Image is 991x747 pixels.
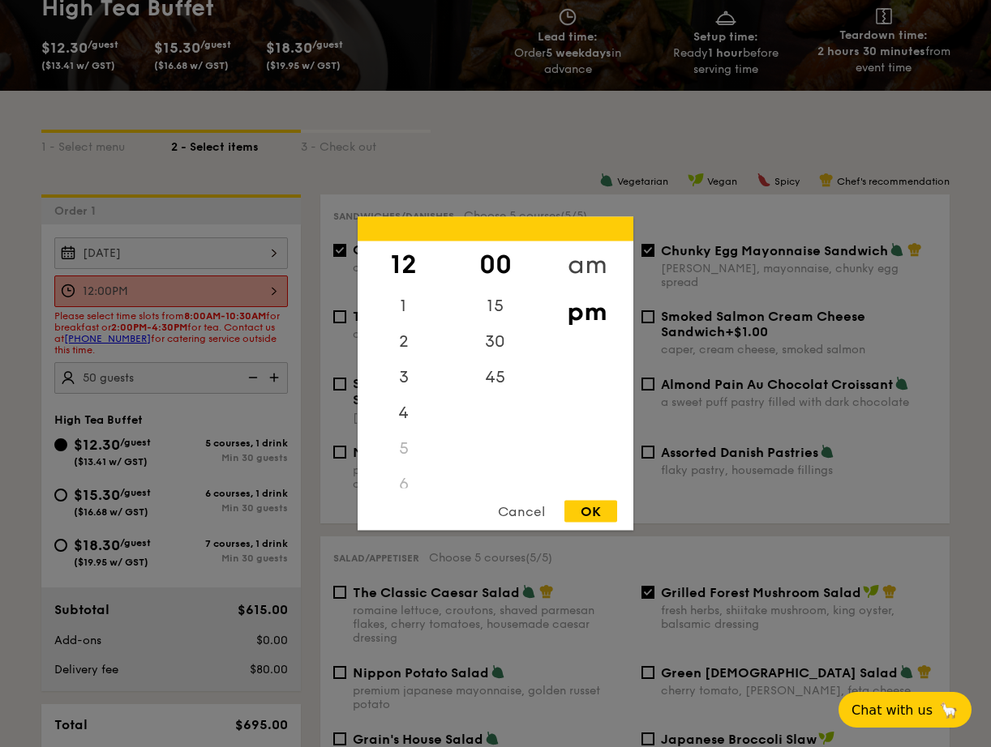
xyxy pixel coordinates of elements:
[541,241,633,288] div: am
[358,324,449,360] div: 2
[449,324,541,360] div: 30
[358,395,449,431] div: 4
[358,467,449,502] div: 6
[449,241,541,288] div: 00
[358,241,449,288] div: 12
[449,288,541,324] div: 15
[358,288,449,324] div: 1
[564,501,617,523] div: OK
[939,701,959,719] span: 🦙
[482,501,561,523] div: Cancel
[449,360,541,395] div: 45
[358,360,449,395] div: 3
[839,692,972,728] button: Chat with us🦙
[852,702,933,718] span: Chat with us
[358,431,449,467] div: 5
[541,288,633,335] div: pm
